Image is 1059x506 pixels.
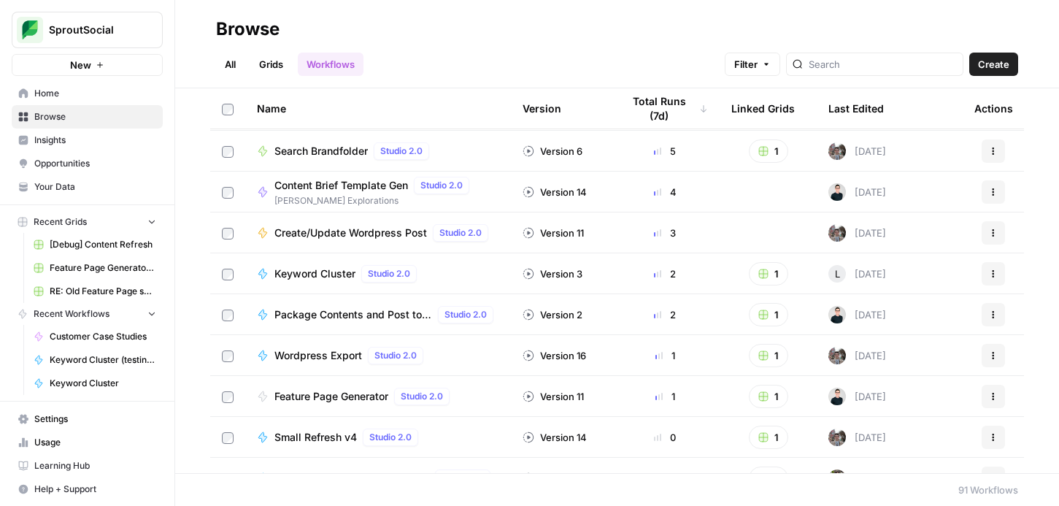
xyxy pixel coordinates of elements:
[828,142,886,160] div: [DATE]
[50,377,156,390] span: Keyword Cluster
[828,265,886,283] div: [DATE]
[828,142,846,160] img: a2mlt6f1nb2jhzcjxsuraj5rj4vi
[257,429,499,446] a: Small Refresh v4Studio 2.0
[523,226,584,240] div: Version 11
[50,285,156,298] span: RE: Old Feature Page scrape and markdown Grid
[12,129,163,152] a: Insights
[442,472,484,485] span: Studio 2.0
[828,183,886,201] div: [DATE]
[749,262,788,285] button: 1
[257,224,499,242] a: Create/Update Wordpress PostStudio 2.0
[380,145,423,158] span: Studio 2.0
[34,215,87,229] span: Recent Grids
[523,307,582,322] div: Version 2
[70,58,91,72] span: New
[828,429,846,446] img: a2mlt6f1nb2jhzcjxsuraj5rj4vi
[34,110,156,123] span: Browse
[274,144,368,158] span: Search Brandfolder
[828,429,886,446] div: [DATE]
[622,144,708,158] div: 5
[257,142,499,160] a: Search BrandfolderStudio 2.0
[12,303,163,325] button: Recent Workflows
[835,267,840,281] span: L
[34,483,156,496] span: Help + Support
[622,267,708,281] div: 2
[250,53,292,76] a: Grids
[749,139,788,163] button: 1
[523,389,584,404] div: Version 11
[523,348,586,363] div: Version 16
[978,57,1009,72] span: Create
[523,144,582,158] div: Version 6
[969,53,1018,76] button: Create
[749,344,788,367] button: 1
[34,180,156,193] span: Your Data
[622,389,708,404] div: 1
[523,185,587,199] div: Version 14
[974,88,1013,129] div: Actions
[725,53,780,76] button: Filter
[734,57,758,72] span: Filter
[274,226,427,240] span: Create/Update Wordpress Post
[12,175,163,199] a: Your Data
[439,226,482,239] span: Studio 2.0
[12,152,163,175] a: Opportunities
[50,330,156,343] span: Customer Case Studies
[809,57,957,72] input: Search
[828,224,846,242] img: a2mlt6f1nb2jhzcjxsuraj5rj4vi
[12,12,163,48] button: Workspace: SproutSocial
[749,385,788,408] button: 1
[828,388,846,405] img: n9xndi5lwoeq5etgtp70d9fpgdjr
[828,306,886,323] div: [DATE]
[523,88,561,129] div: Version
[274,348,362,363] span: Wordpress Export
[622,185,708,199] div: 4
[369,431,412,444] span: Studio 2.0
[257,265,499,283] a: Keyword ClusterStudio 2.0
[828,388,886,405] div: [DATE]
[34,436,156,449] span: Usage
[34,307,109,321] span: Recent Workflows
[523,430,587,445] div: Version 14
[420,179,463,192] span: Studio 2.0
[27,233,163,256] a: [Debug] Content Refresh
[12,82,163,105] a: Home
[523,471,582,486] div: Version 5
[274,178,408,193] span: Content Brief Template Gen
[444,308,487,321] span: Studio 2.0
[749,303,788,326] button: 1
[274,307,432,322] span: Package Contents and Post to WP
[622,307,708,322] div: 2
[34,157,156,170] span: Opportunities
[34,459,156,472] span: Learning Hub
[274,389,388,404] span: Feature Page Generator
[27,348,163,372] a: Keyword Cluster (testing copy)
[50,353,156,367] span: Keyword Cluster (testing copy)
[828,469,846,487] img: swqgz5pt0fjzpx2nkldqi9moqkgq
[49,23,137,37] span: SproutSocial
[274,430,357,445] span: Small Refresh v4
[257,177,499,207] a: Content Brief Template GenStudio 2.0[PERSON_NAME] Explorations
[12,105,163,129] a: Browse
[622,348,708,363] div: 1
[958,483,1018,497] div: 91 Workflows
[622,88,708,129] div: Total Runs (7d)
[828,306,846,323] img: n9xndi5lwoeq5etgtp70d9fpgdjr
[216,18,280,41] div: Browse
[50,261,156,275] span: Feature Page Generator Grid
[12,431,163,454] a: Usage
[622,226,708,240] div: 3
[749,426,788,449] button: 1
[257,388,499,405] a: Feature Page GeneratorStudio 2.0
[12,478,163,501] button: Help + Support
[257,306,499,323] a: Package Contents and Post to WPStudio 2.0
[828,224,886,242] div: [DATE]
[368,267,410,280] span: Studio 2.0
[27,325,163,348] a: Customer Case Studies
[749,467,788,490] button: 1
[401,390,443,403] span: Studio 2.0
[298,53,363,76] a: Workflows
[523,267,582,281] div: Version 3
[27,256,163,280] a: Feature Page Generator Grid
[50,238,156,251] span: [Debug] Content Refresh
